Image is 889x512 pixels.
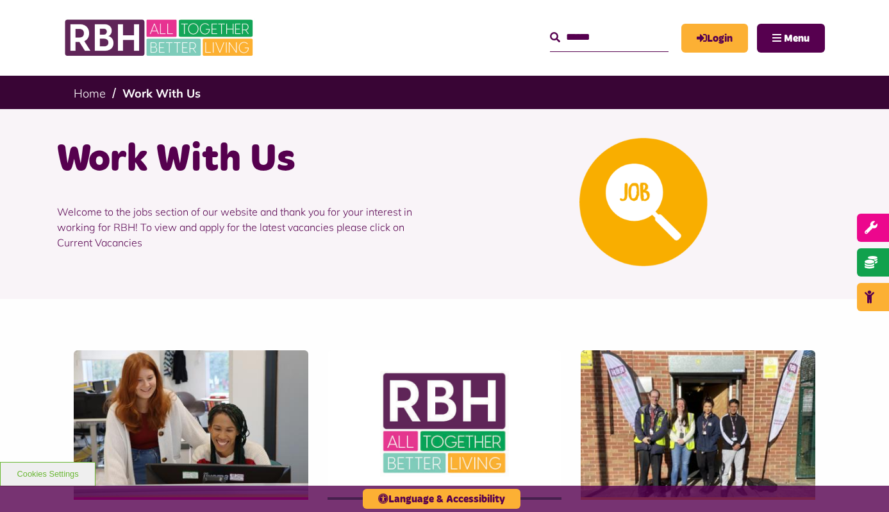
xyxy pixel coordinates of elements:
img: IMG 1470 [74,350,308,497]
h1: Work With Us [57,135,435,185]
a: Work With Us [122,86,201,101]
img: RBH [64,13,256,63]
img: Looking For A Job [579,138,708,266]
iframe: Netcall Web Assistant for live chat [831,454,889,512]
button: Navigation [757,24,825,53]
button: Language & Accessibility [363,489,520,509]
img: Dropinfreehold2 [581,350,815,497]
img: RBH Logo Social Media 480X360 (1) [328,350,562,497]
a: Home [74,86,106,101]
a: MyRBH [681,24,748,53]
p: Welcome to the jobs section of our website and thank you for your interest in working for RBH! To... [57,185,435,269]
span: Menu [784,33,810,44]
